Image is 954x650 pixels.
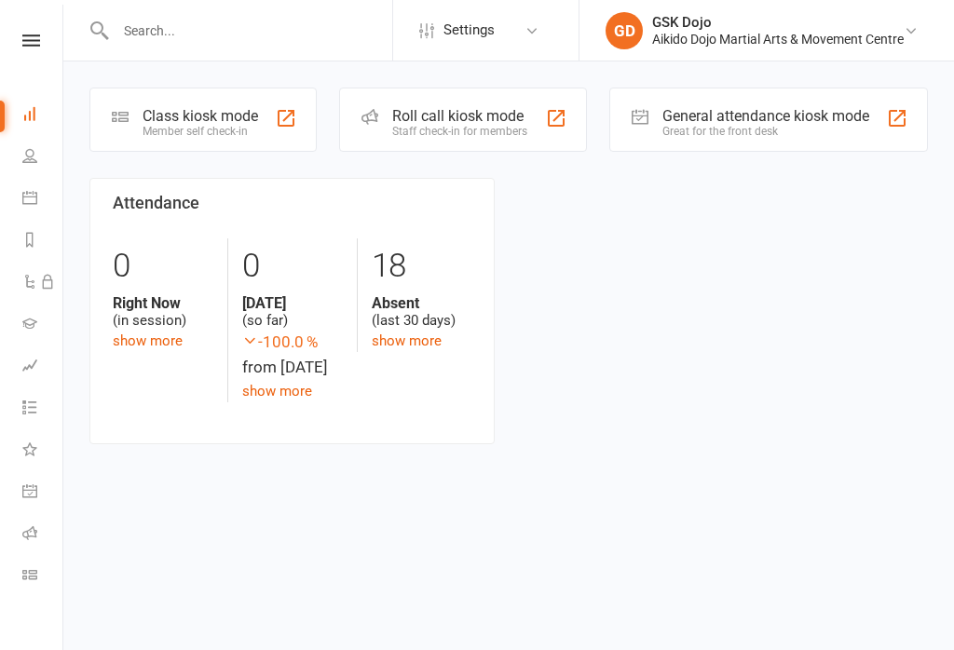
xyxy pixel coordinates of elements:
[113,294,213,312] strong: Right Now
[662,125,869,138] div: Great for the front desk
[443,9,495,51] span: Settings
[242,294,342,330] div: (so far)
[372,332,442,349] a: show more
[652,31,904,47] div: Aikido Dojo Martial Arts & Movement Centre
[242,294,342,312] strong: [DATE]
[22,95,64,137] a: Dashboard
[652,14,904,31] div: GSK Dojo
[113,294,213,330] div: (in session)
[372,294,471,312] strong: Absent
[113,238,213,294] div: 0
[22,556,64,598] a: Class kiosk mode
[242,330,342,380] div: from [DATE]
[22,221,64,263] a: Reports
[242,383,312,399] a: show more
[22,346,64,388] a: Assessments
[372,294,471,330] div: (last 30 days)
[22,137,64,179] a: People
[242,330,342,355] span: -100.0 %
[143,107,258,125] div: Class kiosk mode
[392,125,527,138] div: Staff check-in for members
[372,238,471,294] div: 18
[113,332,183,349] a: show more
[242,238,342,294] div: 0
[110,18,392,44] input: Search...
[22,179,64,221] a: Calendar
[143,125,258,138] div: Member self check-in
[22,430,64,472] a: What's New
[392,107,527,125] div: Roll call kiosk mode
[606,12,643,49] div: GD
[22,514,64,556] a: Roll call kiosk mode
[113,194,471,212] h3: Attendance
[22,472,64,514] a: General attendance kiosk mode
[662,107,869,125] div: General attendance kiosk mode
